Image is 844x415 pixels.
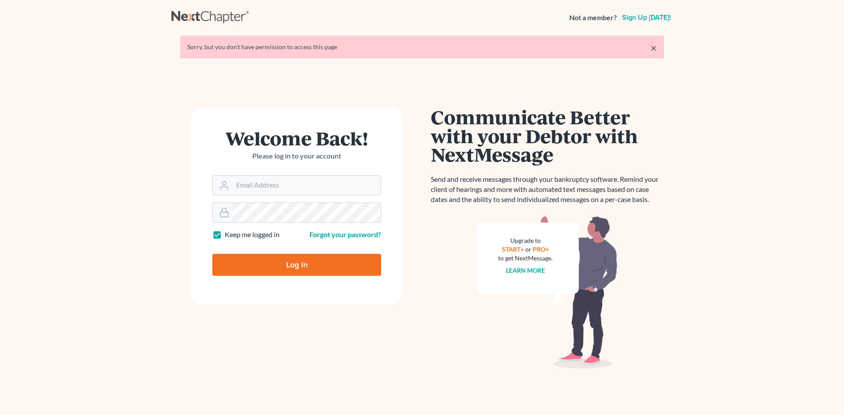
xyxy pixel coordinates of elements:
div: to get NextMessage. [498,254,553,263]
h1: Welcome Back! [212,129,381,148]
p: Please log in to your account [212,151,381,161]
input: Email Address [233,176,381,195]
h1: Communicate Better with your Debtor with NextMessage [431,108,664,164]
div: Sorry, but you don't have permission to access this page [187,43,657,51]
a: PRO+ [533,245,549,253]
a: Learn more [506,267,545,274]
span: or [525,245,531,253]
p: Send and receive messages through your bankruptcy software. Remind your client of hearings and mo... [431,174,664,205]
input: Log In [212,254,381,276]
a: Sign up [DATE]! [620,14,673,21]
a: × [651,43,657,53]
strong: Not a member? [569,13,617,23]
img: nextmessage_bg-59042aed3d76b12b5cd301f8e5b87938c9018125f34e5fa2b7a6b67550977c72.svg [477,215,618,369]
label: Keep me logged in [225,230,280,240]
div: Upgrade to [498,236,553,245]
a: START+ [502,245,524,253]
a: Forgot your password? [309,230,381,238]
